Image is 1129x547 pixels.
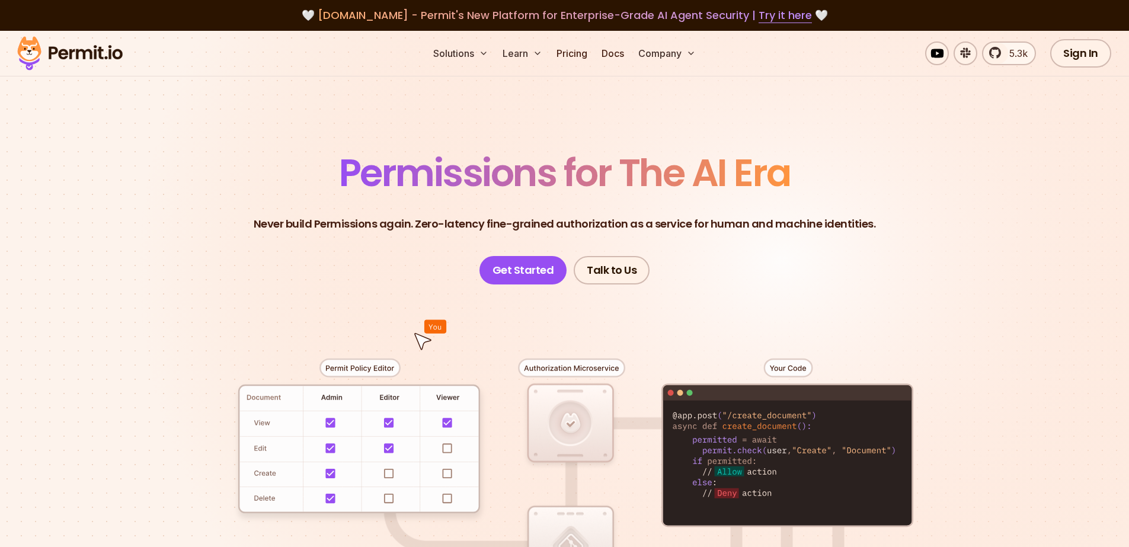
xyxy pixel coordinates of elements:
a: Docs [597,41,629,65]
button: Learn [498,41,547,65]
a: Try it here [759,8,812,23]
a: 5.3k [982,41,1036,65]
a: Get Started [479,256,567,284]
a: Pricing [552,41,592,65]
img: Permit logo [12,33,128,73]
button: Solutions [428,41,493,65]
button: Company [634,41,701,65]
a: Sign In [1050,39,1111,68]
a: Talk to Us [574,256,650,284]
p: Never build Permissions again. Zero-latency fine-grained authorization as a service for human and... [254,216,876,232]
span: 5.3k [1002,46,1028,60]
div: 🤍 🤍 [28,7,1101,24]
span: [DOMAIN_NAME] - Permit's New Platform for Enterprise-Grade AI Agent Security | [318,8,812,23]
span: Permissions for The AI Era [339,146,791,199]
